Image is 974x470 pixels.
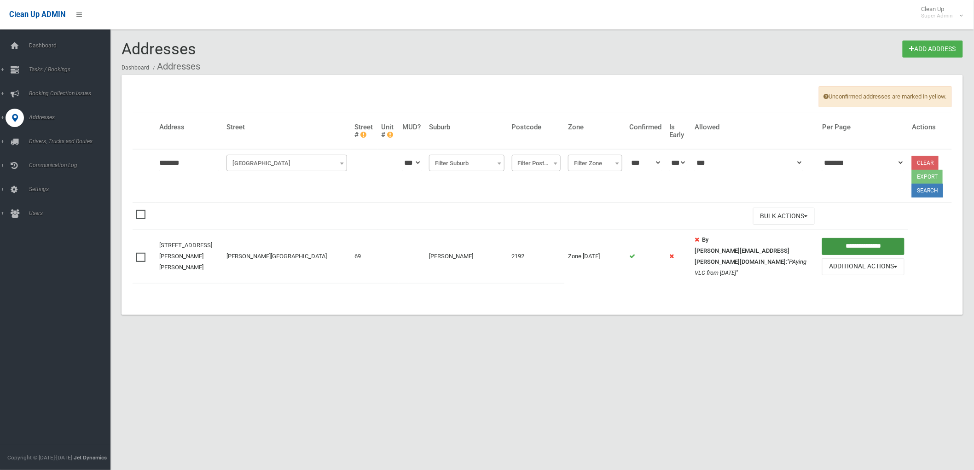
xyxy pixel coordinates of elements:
h4: Postcode [512,123,561,131]
span: Clean Up [917,6,962,19]
span: Settings [26,186,118,192]
li: Addresses [151,58,200,75]
small: Super Admin [922,12,953,19]
button: Bulk Actions [753,208,815,225]
h4: Suburb [429,123,504,131]
td: 2192 [508,230,565,284]
h4: Allowed [695,123,815,131]
span: Tasks / Bookings [26,66,118,73]
td: 69 [351,230,377,284]
a: Dashboard [122,64,149,71]
strong: Jet Dynamics [74,454,107,461]
span: Filter Street [226,155,347,171]
span: Filter Street [229,157,345,170]
strong: By [PERSON_NAME][EMAIL_ADDRESS][PERSON_NAME][DOMAIN_NAME] [695,236,790,265]
span: Addresses [122,40,196,58]
td: [PERSON_NAME] [425,230,508,284]
h4: Is Early [669,123,687,139]
span: Dashboard [26,42,118,49]
a: Add Address [903,41,963,58]
span: Filter Postcode [514,157,559,170]
span: Filter Postcode [512,155,561,171]
td: : [691,230,818,284]
td: Zone [DATE] [564,230,626,284]
h4: MUD? [402,123,422,131]
h4: Per Page [822,123,904,131]
span: Users [26,210,118,216]
span: Clean Up ADMIN [9,10,65,19]
span: Drivers, Trucks and Routes [26,138,118,145]
span: Filter Suburb [429,155,504,171]
button: Search [912,184,943,197]
span: Copyright © [DATE]-[DATE] [7,454,72,461]
h4: Confirmed [630,123,662,131]
span: Filter Zone [570,157,620,170]
button: Export [912,170,943,184]
h4: Street [226,123,347,131]
h4: Unit # [382,123,395,139]
span: Unconfirmed addresses are marked in yellow. [819,86,952,107]
span: Addresses [26,114,118,121]
button: Additional Actions [822,258,904,275]
a: Clear [912,156,939,170]
h4: Street # [354,123,374,139]
h4: Address [159,123,219,131]
h4: Zone [568,123,622,131]
span: Filter Zone [568,155,622,171]
a: [STREET_ADDRESS][PERSON_NAME][PERSON_NAME] [159,242,212,271]
span: Communication Log [26,162,118,168]
td: [PERSON_NAME][GEOGRAPHIC_DATA] [223,230,351,284]
h4: Actions [912,123,948,131]
span: Filter Suburb [431,157,502,170]
span: Booking Collection Issues [26,90,118,97]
